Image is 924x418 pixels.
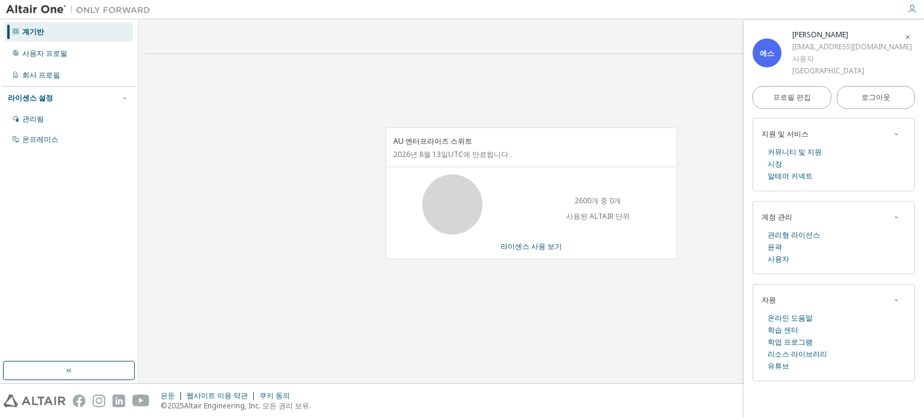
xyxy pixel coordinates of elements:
[4,395,66,407] img: altair_logo.svg
[132,395,150,407] img: youtube.svg
[768,158,782,170] a: 시장
[93,395,105,407] img: instagram.svg
[6,4,156,16] img: 알타이르 원
[768,170,813,182] a: 알테어 커넥트
[762,129,808,139] font: 지원 및 서비스
[768,361,789,371] font: 유튜브
[448,149,463,159] font: UTC
[768,253,789,265] a: 사용자
[768,312,813,324] a: 온라인 도움말
[22,26,44,37] font: 계기반
[161,401,167,411] font: ©
[768,147,822,157] font: 커뮤니티 및 지원
[463,149,512,159] font: 에 만료됩니다 .
[768,254,789,264] font: 사용자
[792,66,864,76] font: [GEOGRAPHIC_DATA]
[768,325,798,335] font: 학습 센터
[161,390,175,401] font: 은둔
[762,212,792,222] font: 계정 관리
[768,348,827,360] a: 리소스 라이브러리
[768,337,813,347] font: 학업 프로그램
[768,242,782,252] font: 윤곽
[760,48,774,58] font: 에스
[768,159,782,169] font: 시장
[768,349,827,359] font: 리소스 라이브러리
[184,401,311,411] font: Altair Engineering, Inc. 모든 권리 보유.
[792,29,912,41] div: 이승원
[73,395,85,407] img: facebook.svg
[22,70,60,80] font: 회사 프로필
[22,134,58,144] font: 온프레미스
[768,336,813,348] a: 학업 프로그램
[566,211,630,221] font: 사용된 ALTAIR 단위
[768,171,813,181] font: 알테어 커넥트
[768,360,789,372] a: 유튜브
[112,395,125,407] img: linkedin.svg
[22,114,44,124] font: 관리됨
[861,92,890,102] font: 로그아웃
[167,401,184,411] font: 2025
[22,48,67,58] font: 사용자 프로필
[574,195,621,206] font: 2600개 중 0개
[773,92,811,102] font: 프로필 편집
[792,54,814,64] font: 사용자
[753,86,831,109] a: 프로필 편집
[792,41,912,52] font: [EMAIL_ADDRESS][DOMAIN_NAME]
[768,241,782,253] a: 윤곽
[762,295,776,305] font: 자원
[792,29,848,40] font: [PERSON_NAME]
[768,229,820,241] a: 관리형 라이선스
[500,241,562,251] font: 라이센스 사용 보기
[8,93,53,103] font: 라이센스 설정
[186,390,248,401] font: 웹사이트 이용 약관
[768,324,798,336] a: 학습 센터
[393,149,448,159] font: 2026년 8월 13일
[768,313,813,323] font: 온라인 도움말
[768,230,820,240] font: 관리형 라이선스
[837,86,916,109] button: 로그아웃
[259,390,290,401] font: 쿠키 동의
[393,136,472,146] font: AU 엔터프라이즈 스위트
[768,146,822,158] a: 커뮤니티 및 지원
